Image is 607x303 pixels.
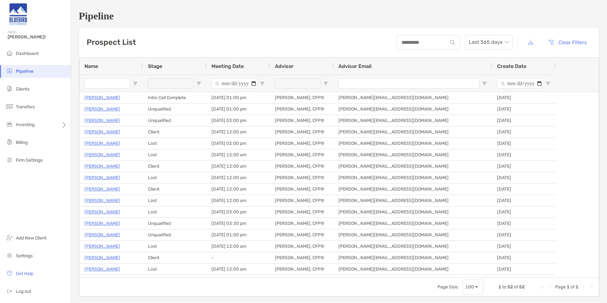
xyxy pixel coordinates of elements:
div: [DATE] [492,92,556,103]
a: [PERSON_NAME] [84,139,120,147]
img: transfers icon [6,103,13,110]
div: Lost [143,149,206,160]
div: [DATE] [492,149,556,160]
a: [PERSON_NAME] [84,219,120,227]
a: [PERSON_NAME] [84,151,120,159]
span: Firm Settings [16,158,43,163]
input: Advisor Email Filter Input [338,78,479,89]
div: [DATE] [492,252,556,263]
div: [DATE] [492,229,556,240]
input: Name Filter Input [84,78,130,89]
input: Meeting Date Filter Input [211,78,257,89]
div: [DATE] [492,138,556,149]
div: [DATE] [492,218,556,229]
span: of [570,284,575,290]
img: billing icon [6,138,13,146]
div: [PERSON_NAME], CFP® [270,184,333,195]
button: Clear Filters [543,35,591,49]
a: [PERSON_NAME] [84,117,120,125]
div: [DATE] 12:00 am [206,275,270,286]
div: [DATE] 12:00 am [206,149,270,160]
span: Create Date [497,63,526,69]
span: Stage [148,63,162,69]
div: Last Page [589,285,594,290]
span: Add New Client [16,235,46,241]
div: Page Size [463,279,483,295]
div: [DATE] [492,184,556,195]
a: [PERSON_NAME] [84,277,120,285]
div: [PERSON_NAME][EMAIL_ADDRESS][DOMAIN_NAME] [333,275,492,286]
button: Open Filter Menu [482,81,487,86]
div: [PERSON_NAME], CFP® [270,92,333,103]
div: Lost [143,172,206,183]
div: Lost [143,206,206,218]
p: [PERSON_NAME] [84,174,120,182]
div: Page Size: [437,284,459,290]
div: [PERSON_NAME], CFP® [270,104,333,115]
h3: Prospect List [87,38,136,47]
img: clients icon [6,85,13,92]
div: [DATE] 12:00 am [206,264,270,275]
div: [PERSON_NAME][EMAIL_ADDRESS][DOMAIN_NAME] [333,206,492,218]
div: [DATE] 12:00 am [206,195,270,206]
div: [PERSON_NAME], CFP® [270,126,333,138]
div: [DATE] 12:00 am [206,161,270,172]
span: to [502,284,506,290]
div: [DATE] [492,115,556,126]
div: [DATE] 03:30 pm [206,218,270,229]
span: 1 [498,284,501,290]
div: Previous Page [548,285,553,290]
div: [PERSON_NAME], CFP® [270,161,333,172]
p: [PERSON_NAME] [84,242,120,250]
div: [DATE] [492,264,556,275]
span: 1 [576,284,578,290]
span: Pipeline [16,69,33,74]
button: Open Filter Menu [323,81,328,86]
img: get-help icon [6,269,13,277]
img: logout icon [6,287,13,295]
div: [PERSON_NAME][EMAIL_ADDRESS][DOMAIN_NAME] [333,138,492,149]
div: Client [143,184,206,195]
div: [PERSON_NAME], CFP® [270,138,333,149]
div: [DATE] 03:00 pm [206,206,270,218]
button: Open Filter Menu [260,81,265,86]
span: 52 [519,284,525,290]
div: [DATE] 02:00 pm [206,138,270,149]
div: Client [143,161,206,172]
div: [PERSON_NAME][EMAIL_ADDRESS][DOMAIN_NAME] [333,92,492,103]
div: Lost [143,241,206,252]
h1: Pipeline [79,10,599,22]
div: [DATE] 12:00 am [206,184,270,195]
div: [DATE] 12:00 am [206,126,270,138]
a: [PERSON_NAME] [84,105,120,113]
div: Lost [143,195,206,206]
div: [PERSON_NAME][EMAIL_ADDRESS][DOMAIN_NAME] [333,126,492,138]
div: [PERSON_NAME][EMAIL_ADDRESS][DOMAIN_NAME] [333,115,492,126]
span: Last 365 days [469,35,509,49]
div: [DATE] 12:00 am [206,241,270,252]
span: Get Help [16,271,33,276]
img: Zoe Logo [8,3,29,25]
span: Advisor Email [338,63,371,69]
span: Clients [16,86,30,92]
a: [PERSON_NAME] [84,197,120,205]
a: [PERSON_NAME] [84,208,120,216]
a: [PERSON_NAME] [84,128,120,136]
div: [DATE] 01:00 pm [206,104,270,115]
button: Open Filter Menu [133,81,138,86]
button: Open Filter Menu [545,81,550,86]
div: [PERSON_NAME][EMAIL_ADDRESS][DOMAIN_NAME] [333,172,492,183]
div: Next Page [581,285,586,290]
div: [DATE] 03:00 pm [206,115,270,126]
div: Client [143,126,206,138]
a: [PERSON_NAME] [84,254,120,262]
div: [PERSON_NAME][EMAIL_ADDRESS][DOMAIN_NAME] [333,184,492,195]
div: [PERSON_NAME], CFP® [270,115,333,126]
div: [PERSON_NAME][EMAIL_ADDRESS][DOMAIN_NAME] [333,229,492,240]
